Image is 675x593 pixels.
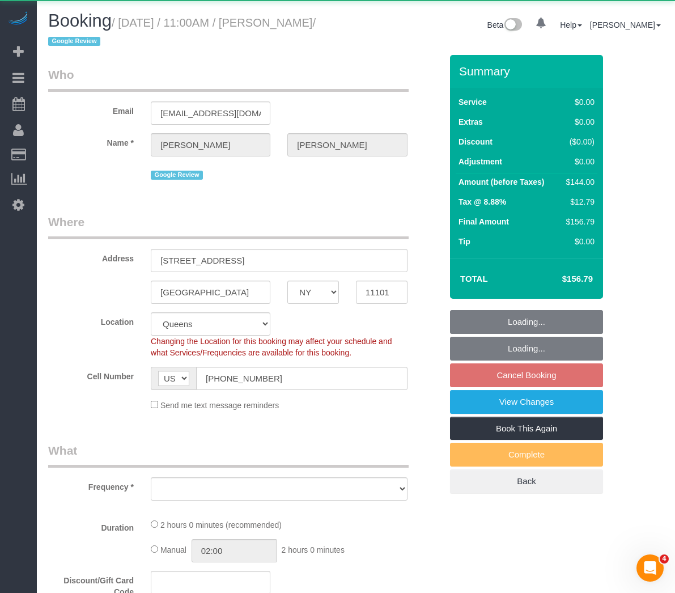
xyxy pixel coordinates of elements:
span: 2 hours 0 minutes (recommended) [160,520,282,530]
input: City [151,281,270,304]
div: $144.00 [562,176,595,188]
label: Tip [459,236,470,247]
span: Google Review [151,171,203,180]
a: [PERSON_NAME] [590,20,661,29]
label: Duration [40,518,142,533]
a: Book This Again [450,417,603,440]
div: $156.79 [562,216,595,227]
label: Cell Number [40,367,142,382]
span: Changing the Location for this booking may affect your schedule and what Services/Frequencies are... [151,337,392,357]
a: Help [560,20,582,29]
div: $12.79 [562,196,595,207]
div: ($0.00) [562,136,595,147]
label: Frequency * [40,477,142,493]
a: View Changes [450,390,603,414]
span: Google Review [48,37,100,46]
h4: $156.79 [528,274,593,284]
label: Service [459,96,487,108]
span: 2 hours 0 minutes [282,545,345,554]
div: $0.00 [562,156,595,167]
label: Location [40,312,142,328]
span: Send me text message reminders [160,401,279,410]
label: Final Amount [459,216,509,227]
img: New interface [503,18,522,33]
input: Email [151,101,270,125]
label: Tax @ 8.88% [459,196,506,207]
div: $0.00 [562,236,595,247]
label: Extras [459,116,483,128]
span: Manual [160,545,186,554]
input: Last Name [287,133,407,156]
label: Amount (before Taxes) [459,176,544,188]
img: Automaid Logo [7,11,29,27]
h3: Summary [459,65,597,78]
label: Email [40,101,142,117]
a: Beta [487,20,523,29]
span: 4 [660,554,669,564]
label: Address [40,249,142,264]
input: First Name [151,133,270,156]
label: Name * [40,133,142,149]
a: Back [450,469,603,493]
label: Adjustment [459,156,502,167]
strong: Total [460,274,488,283]
small: / [DATE] / 11:00AM / [PERSON_NAME] [48,16,316,48]
div: $0.00 [562,96,595,108]
input: Zip Code [356,281,407,304]
span: Booking [48,11,112,31]
div: $0.00 [562,116,595,128]
legend: Where [48,214,409,239]
input: Cell Number [196,367,407,390]
legend: Who [48,66,409,92]
iframe: Intercom live chat [636,554,664,582]
label: Discount [459,136,493,147]
legend: What [48,442,409,468]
